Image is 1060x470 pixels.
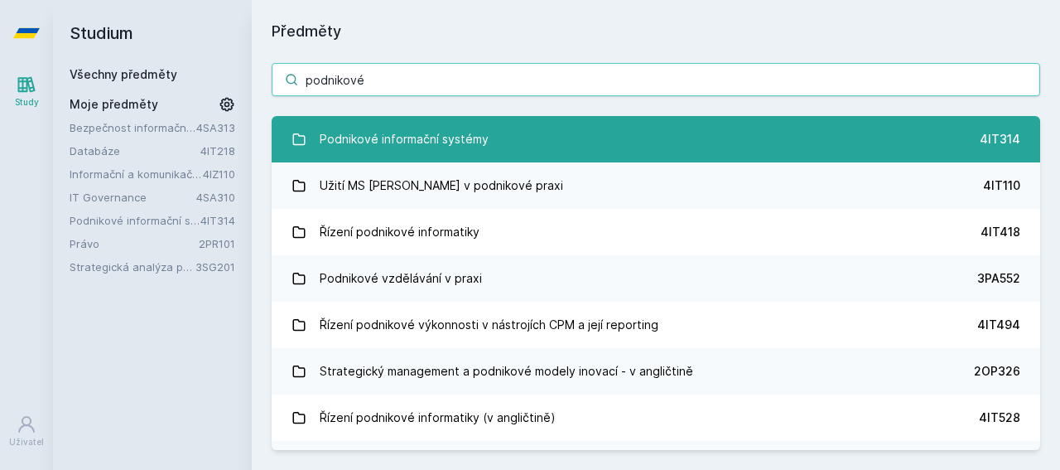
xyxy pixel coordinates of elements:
[272,348,1040,395] a: Strategický management a podnikové modely inovací - v angličtině 2OP326
[272,162,1040,209] a: Užití MS [PERSON_NAME] v podnikové praxi 4IT110
[320,355,693,388] div: Strategický management a podnikové modely inovací - v angličtině
[977,317,1020,333] div: 4IT494
[70,143,200,159] a: Databáze
[200,144,235,157] a: 4IT218
[70,235,199,252] a: Právo
[320,216,479,249] div: Řízení podnikové informatiky
[70,212,200,229] a: Podnikové informační systémy
[200,214,235,227] a: 4IT314
[195,260,235,274] a: 3SG201
[272,63,1040,96] input: Název nebo ident předmětu…
[272,209,1040,255] a: Řízení podnikové informatiky 4IT418
[70,67,177,81] a: Všechny předměty
[70,96,158,113] span: Moje předměty
[980,224,1020,240] div: 4IT418
[272,395,1040,441] a: Řízení podnikové informatiky (v angličtině) 4IT528
[203,167,235,181] a: 4IZ110
[979,409,1020,426] div: 4IT528
[974,363,1020,380] div: 2OP326
[70,189,196,206] a: IT Governance
[980,131,1020,148] div: 4IT314
[272,20,1040,43] h1: Předměty
[3,66,50,117] a: Study
[983,177,1020,194] div: 4IT110
[3,406,50,457] a: Uživatel
[320,401,556,434] div: Řízení podnikové informatiky (v angličtině)
[272,255,1040,302] a: Podnikové vzdělávání v praxi 3PA552
[320,169,563,202] div: Užití MS [PERSON_NAME] v podnikové praxi
[199,237,235,250] a: 2PR101
[9,436,44,448] div: Uživatel
[15,96,39,109] div: Study
[70,166,203,182] a: Informační a komunikační technologie
[70,259,195,275] a: Strategická analýza pro informatiky a statistiky
[977,270,1020,287] div: 3PA552
[320,262,482,295] div: Podnikové vzdělávání v praxi
[196,121,235,134] a: 4SA313
[320,308,658,342] div: Řízení podnikové výkonnosti v nástrojích CPM a její reporting
[196,191,235,204] a: 4SA310
[272,116,1040,162] a: Podnikové informační systémy 4IT314
[272,302,1040,348] a: Řízení podnikové výkonnosti v nástrojích CPM a její reporting 4IT494
[320,123,489,156] div: Podnikové informační systémy
[70,119,196,136] a: Bezpečnost informačních systémů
